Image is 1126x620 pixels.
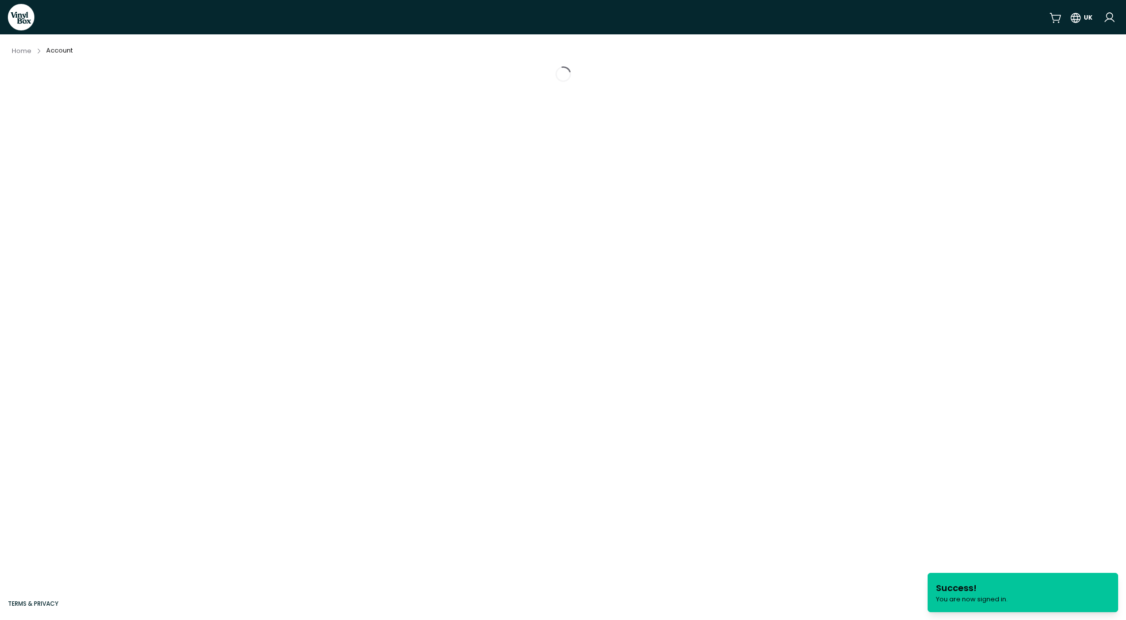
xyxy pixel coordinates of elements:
div: UK [1084,13,1093,22]
p: Account [46,46,73,55]
span: Home [12,47,31,55]
a: Terms & Privacy [8,599,58,608]
button: UK [1070,8,1093,26]
div: Success! [936,581,1008,594]
a: Home [12,46,31,55]
div: You are now signed in. [936,594,1008,604]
